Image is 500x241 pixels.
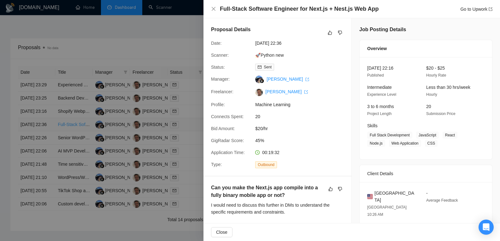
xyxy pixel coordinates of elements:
[211,126,235,131] span: Bid Amount:
[211,138,244,143] span: GigRadar Score:
[326,29,334,37] button: like
[211,202,344,215] div: I would need to discuss this further in DMs to understand the specific requirements and constraints.
[338,30,342,35] span: dislike
[367,193,373,200] img: 🇺🇸
[211,53,229,58] span: Scanner:
[367,85,392,90] span: Intermediate
[216,229,227,236] span: Close
[328,30,332,35] span: like
[336,185,344,193] button: dislike
[359,26,406,33] h5: Job Posting Details
[426,92,437,97] span: Hourly
[426,104,431,109] span: 20
[265,89,308,94] a: [PERSON_NAME] export
[255,113,350,120] span: 20
[211,89,233,94] span: Freelancer:
[367,165,485,182] div: Client Details
[211,26,250,33] h5: Proposal Details
[443,132,457,139] span: React
[258,65,262,69] span: mail
[255,89,263,96] img: c1GChE0rw3-jQZpK59v95K2GPV0itFlb7wA4DSbhyAAeG2ta4MtFQNXzbegWwXHDeJ
[211,227,232,237] button: Close
[255,161,277,168] span: Outbound
[260,79,264,83] img: gigradar-bm.png
[336,29,344,37] button: dislike
[367,205,407,217] span: [GEOGRAPHIC_DATA] 10:26 AM
[255,101,350,108] span: Machine Learning
[460,7,492,12] a: Go to Upworkexport
[327,185,334,193] button: like
[367,123,378,128] span: Skills
[367,66,393,71] span: [DATE] 22:16
[211,184,324,199] h5: Can you make the Next.js app compile into a fully binary mobile app or not?
[367,104,394,109] span: 3 to 6 months
[211,77,230,82] span: Manager:
[255,137,350,144] span: 45%
[426,198,458,203] span: Average Feedback
[262,150,279,155] span: 00:19:32
[389,140,421,147] span: Web Application
[479,220,494,235] div: Open Intercom Messenger
[211,150,245,155] span: Application Time:
[211,102,225,107] span: Profile:
[489,7,492,11] span: export
[367,112,391,116] span: Project Length
[255,53,284,58] a: 🚀Python new
[211,65,225,70] span: Status:
[426,66,445,71] span: $20 - $25
[255,150,260,155] span: clock-circle
[426,73,446,77] span: Hourly Rate
[328,186,333,192] span: like
[367,45,387,52] span: Overview
[426,112,456,116] span: Submission Price
[211,162,222,167] span: Type:
[367,140,385,147] span: Node.js
[255,40,350,47] span: [DATE] 22:36
[211,114,244,119] span: Connects Spent:
[305,77,309,81] span: export
[255,125,350,132] span: $20/hr
[211,41,221,46] span: Date:
[425,140,438,147] span: CSS
[426,191,428,196] span: -
[211,6,216,11] span: close
[367,132,412,139] span: Full Stack Development
[264,65,272,69] span: Sent
[304,90,308,94] span: export
[367,73,384,77] span: Published
[367,92,396,97] span: Experience Level
[267,77,309,82] a: [PERSON_NAME] export
[426,85,470,90] span: Less than 30 hrs/week
[374,190,416,204] span: [GEOGRAPHIC_DATA]
[211,6,216,12] button: Close
[416,132,439,139] span: JavaScript
[338,186,342,192] span: dislike
[220,5,379,13] h4: Full-Stack Software Engineer for Next.js + Nest.js Web App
